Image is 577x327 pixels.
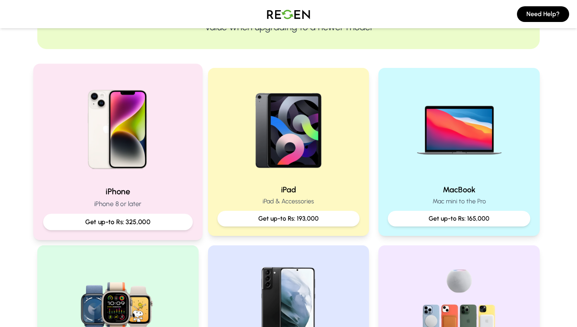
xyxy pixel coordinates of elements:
button: Need Help? [517,6,569,22]
p: Get up-to Rs: 193,000 [224,214,354,223]
p: Get up-to Rs: 325,000 [50,217,186,227]
img: Logo [261,3,316,25]
h2: iPhone [43,186,193,197]
p: iPad & Accessories [217,197,360,206]
p: iPhone 8 or later [43,199,193,209]
h2: MacBook [388,184,530,195]
h2: iPad [217,184,360,195]
img: MacBook [409,77,509,178]
p: Get up-to Rs: 165,000 [394,214,524,223]
p: Mac mini to the Pro [388,197,530,206]
img: iPhone [65,74,171,179]
img: iPad [238,77,339,178]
